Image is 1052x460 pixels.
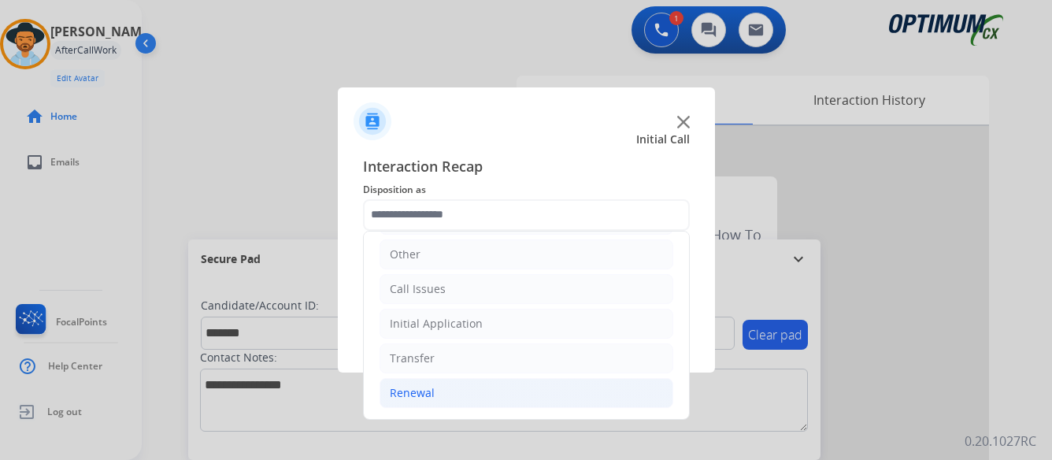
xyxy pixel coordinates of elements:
[390,247,420,262] div: Other
[390,316,483,332] div: Initial Application
[636,132,690,147] span: Initial Call
[390,281,446,297] div: Call Issues
[390,385,435,401] div: Renewal
[363,180,690,199] span: Disposition as
[363,155,690,180] span: Interaction Recap
[354,102,391,140] img: contactIcon
[965,432,1036,451] p: 0.20.1027RC
[390,351,435,366] div: Transfer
